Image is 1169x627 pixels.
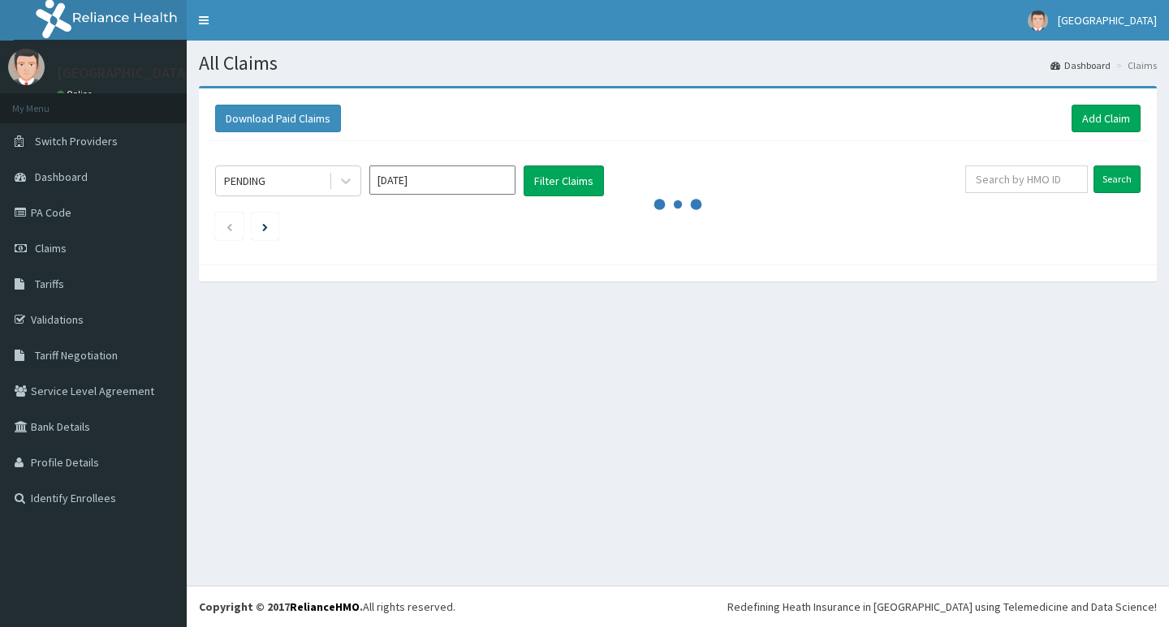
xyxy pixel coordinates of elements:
[1072,105,1141,132] a: Add Claim
[1028,11,1048,31] img: User Image
[226,219,233,234] a: Previous page
[57,88,96,100] a: Online
[8,49,45,85] img: User Image
[262,219,268,234] a: Next page
[1058,13,1157,28] span: [GEOGRAPHIC_DATA]
[35,170,88,184] span: Dashboard
[1050,58,1111,72] a: Dashboard
[224,173,265,189] div: PENDING
[965,165,1088,193] input: Search by HMO ID
[35,277,64,291] span: Tariffs
[35,348,118,363] span: Tariff Negotiation
[727,599,1157,615] div: Redefining Heath Insurance in [GEOGRAPHIC_DATA] using Telemedicine and Data Science!
[1112,58,1157,72] li: Claims
[35,241,67,256] span: Claims
[35,134,118,148] span: Switch Providers
[57,66,191,80] p: [GEOGRAPHIC_DATA]
[187,586,1169,627] footer: All rights reserved.
[1094,165,1141,193] input: Search
[369,165,515,195] input: Select Month and Year
[524,165,604,196] button: Filter Claims
[199,599,363,614] strong: Copyright © 2017 .
[199,53,1157,74] h1: All Claims
[654,180,702,229] svg: audio-loading
[290,599,360,614] a: RelianceHMO
[215,105,341,132] button: Download Paid Claims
